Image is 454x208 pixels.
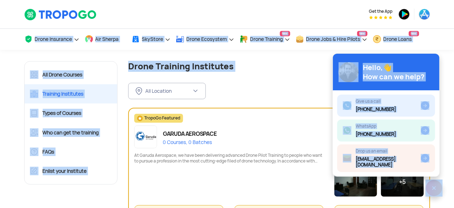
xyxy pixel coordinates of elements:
[356,132,396,137] div: [PHONE_NUMBER]
[337,144,435,172] a: Drop us an email[EMAIL_ADDRESS][DOMAIN_NAME]
[35,36,72,42] span: Drone Insurance
[343,126,351,135] img: ic_whatsapp.svg
[145,88,192,94] div: All Location
[306,36,360,42] span: Drone Jobs & Hire Pilots
[363,63,424,81] div: Hello,👋 How can we help?
[25,65,118,84] a: All Drone Courses
[356,124,396,129] div: WhatsApp
[409,31,419,36] span: New
[128,61,430,71] h1: Drone Training Institutes
[334,167,377,197] img: C47A5772.jpeg
[136,87,142,95] img: ic_location_inActive.svg
[25,84,118,103] a: Training Institutes
[280,31,290,36] span: New
[421,154,429,162] img: ic_arrow.svg
[356,99,396,104] div: Give us a call
[426,180,443,197] img: ic_x.svg
[421,101,429,110] img: ic_arrow.svg
[357,31,367,36] span: New
[25,123,118,142] a: Who can get the training
[356,107,396,112] div: [PHONE_NUMBER]
[142,36,163,42] span: SkyStore
[337,119,435,142] a: WhatsApp[PHONE_NUMBER]
[128,83,206,99] button: All Location
[131,29,171,50] a: SkyStore
[24,29,79,50] a: Drone Insurance
[134,153,324,165] div: At Garuda Aerospace, we have been delivering advanced Drone Pilot Training to people who want to ...
[339,62,359,82] img: img_avatar@2x.png
[373,29,419,50] a: Drone LoansNew
[85,29,126,50] a: Air Sherpa
[25,161,118,181] a: Enlist your Institute
[343,154,351,162] img: ic_mail.svg
[369,9,393,14] span: Get the App
[398,9,410,20] img: ic_playstore.png
[176,29,234,50] a: Drone Ecosystem
[343,101,351,110] img: ic_call.svg
[25,103,118,123] a: Types of Courses
[337,95,435,117] a: Give us a call[PHONE_NUMBER]
[240,29,290,50] a: Drone TrainingNew
[381,167,424,197] div: +5
[24,9,97,21] img: TropoGo Logo
[421,126,429,135] img: ic_arrow.svg
[383,36,412,42] span: Drone Loans
[193,88,198,94] img: ic_chevron_down.svg
[95,36,119,42] span: Air Sherpa
[137,116,143,121] img: featuredStar.svg
[356,149,421,154] div: Drop us an email
[134,126,157,148] img: app-logo
[163,139,217,145] div: 0 Courses, 0 Batches
[356,156,421,168] div: [EMAIL_ADDRESS][DOMAIN_NAME]
[134,114,183,123] div: TropoGo Featured
[187,36,227,42] span: Drone Ecosystem
[25,142,118,161] a: FAQs
[163,129,217,139] div: GARUDA AEROSPACE
[296,29,367,50] a: Drone Jobs & Hire PilotsNew
[369,16,392,19] img: App Raking
[250,36,283,42] span: Drone Training
[419,9,430,20] img: ic_appstore.png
